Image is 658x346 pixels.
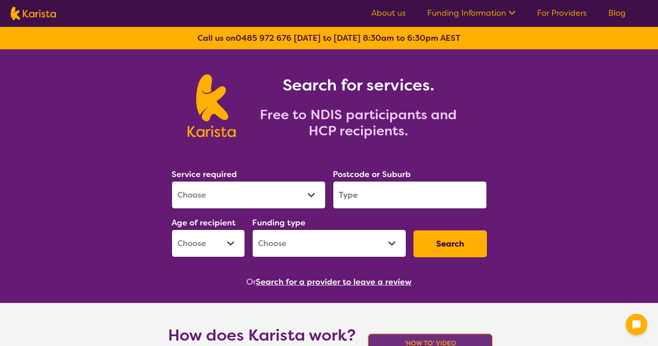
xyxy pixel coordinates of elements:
[333,169,411,180] label: Postcode or Suburb
[608,8,626,18] a: Blog
[427,8,516,18] a: Funding Information
[252,217,305,228] label: Funding type
[168,324,356,346] h1: How does Karista work?
[371,8,406,18] a: About us
[246,74,470,96] h1: Search for services.
[246,275,256,289] span: Or
[413,230,487,257] button: Search
[236,33,292,43] a: 0485 972 676
[256,275,412,289] button: Search for a provider to leave a review
[537,8,587,18] a: For Providers
[172,169,237,180] label: Service required
[333,181,487,209] input: Type
[11,7,56,20] img: Karista logo
[246,107,470,139] h2: Free to NDIS participants and HCP recipients.
[198,33,460,43] b: Call us on [DATE] to [DATE] 8:30am to 6:30pm AEST
[188,74,236,137] img: Karista logo
[172,217,236,228] label: Age of recipient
